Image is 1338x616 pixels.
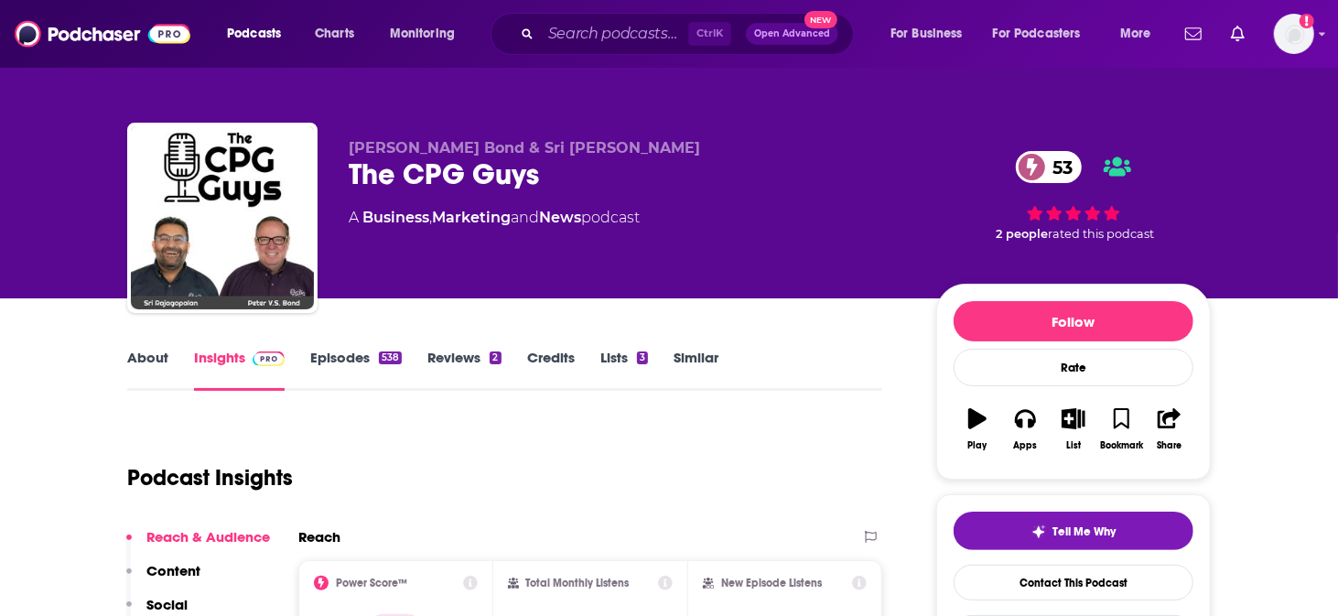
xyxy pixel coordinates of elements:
[1157,440,1182,451] div: Share
[936,139,1211,253] div: 53 2 peoplerated this podcast
[349,139,700,157] span: [PERSON_NAME] Bond & Sri [PERSON_NAME]
[508,13,871,55] div: Search podcasts, credits, & more...
[637,351,648,364] div: 3
[804,11,837,28] span: New
[1034,151,1082,183] span: 53
[298,528,340,546] h2: Reach
[746,23,838,45] button: Open AdvancedNew
[541,19,688,49] input: Search podcasts, credits, & more...
[1178,18,1209,49] a: Show notifications dropdown
[1048,227,1154,241] span: rated this podcast
[1274,14,1314,54] img: User Profile
[981,19,1107,49] button: open menu
[146,596,188,613] p: Social
[131,126,314,309] img: The CPG Guys
[1050,396,1097,462] button: List
[126,562,200,596] button: Content
[754,29,830,38] span: Open Advanced
[1274,14,1314,54] span: Logged in as TESSWOODSPR
[1120,21,1151,47] span: More
[432,209,511,226] a: Marketing
[126,528,270,562] button: Reach & Audience
[1224,18,1252,49] a: Show notifications dropdown
[1274,14,1314,54] button: Show profile menu
[127,349,168,391] a: About
[429,209,432,226] span: ,
[968,440,987,451] div: Play
[1016,151,1082,183] a: 53
[15,16,190,51] img: Podchaser - Follow, Share and Rate Podcasts
[954,301,1193,341] button: Follow
[1066,440,1081,451] div: List
[527,349,575,391] a: Credits
[954,565,1193,600] a: Contact This Podcast
[390,21,455,47] span: Monitoring
[1300,14,1314,28] svg: Add a profile image
[303,19,365,49] a: Charts
[1031,524,1046,539] img: tell me why sparkle
[349,207,640,229] div: A podcast
[310,349,402,391] a: Episodes538
[721,577,822,589] h2: New Episode Listens
[1053,524,1117,539] span: Tell Me Why
[336,577,407,589] h2: Power Score™
[993,21,1081,47] span: For Podcasters
[146,528,270,546] p: Reach & Audience
[253,351,285,366] img: Podchaser Pro
[1097,396,1145,462] button: Bookmark
[194,349,285,391] a: InsightsPodchaser Pro
[127,464,293,492] h1: Podcast Insights
[674,349,718,391] a: Similar
[1100,440,1143,451] div: Bookmark
[1014,440,1038,451] div: Apps
[427,349,501,391] a: Reviews2
[227,21,281,47] span: Podcasts
[379,351,402,364] div: 538
[688,22,731,46] span: Ctrl K
[539,209,581,226] a: News
[526,577,630,589] h2: Total Monthly Listens
[600,349,648,391] a: Lists3
[146,562,200,579] p: Content
[511,209,539,226] span: and
[362,209,429,226] a: Business
[490,351,501,364] div: 2
[1107,19,1174,49] button: open menu
[878,19,986,49] button: open menu
[890,21,963,47] span: For Business
[954,349,1193,386] div: Rate
[315,21,354,47] span: Charts
[1146,396,1193,462] button: Share
[214,19,305,49] button: open menu
[954,396,1001,462] button: Play
[1001,396,1049,462] button: Apps
[954,512,1193,550] button: tell me why sparkleTell Me Why
[996,227,1048,241] span: 2 people
[377,19,479,49] button: open menu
